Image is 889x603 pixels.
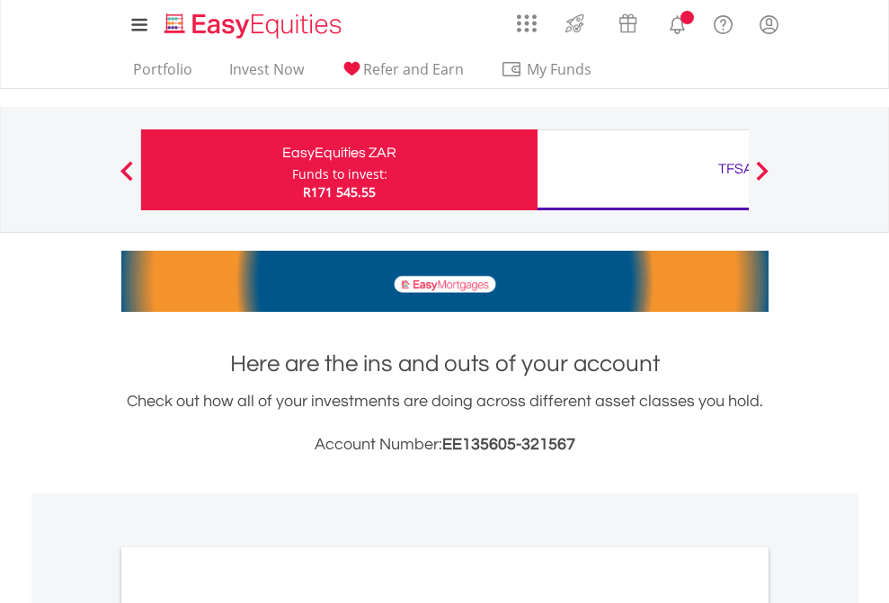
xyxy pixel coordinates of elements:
[601,4,654,38] a: Vouchers
[121,251,769,312] img: EasyMortage Promotion Banner
[303,183,376,200] span: R171 545.55
[501,58,618,81] span: My Funds
[744,170,780,188] button: Next
[121,348,769,380] h1: Here are the ins and outs of your account
[121,389,769,457] div: Check out how all of your investments are doing across different asset classes you hold.
[109,170,145,188] button: Previous
[157,4,349,40] a: Home page
[746,4,792,44] a: My Profile
[333,60,471,88] a: Refer and Earn
[152,140,527,165] div: EasyEquities ZAR
[505,4,548,33] a: AppsGrid
[613,9,643,38] img: vouchers-v2.svg
[517,13,537,33] img: grid-menu-icon.svg
[560,9,590,38] img: thrive-v2.svg
[121,432,769,457] h3: Account Number:
[700,4,746,40] a: FAQ's and Support
[442,436,575,453] span: EE135605-321567
[654,4,700,40] a: Notifications
[363,59,464,79] span: Refer and Earn
[126,60,200,88] a: Portfolio
[161,11,349,40] img: EasyEquities_Logo.png
[222,60,311,88] a: Invest Now
[292,165,387,183] div: Funds to invest:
